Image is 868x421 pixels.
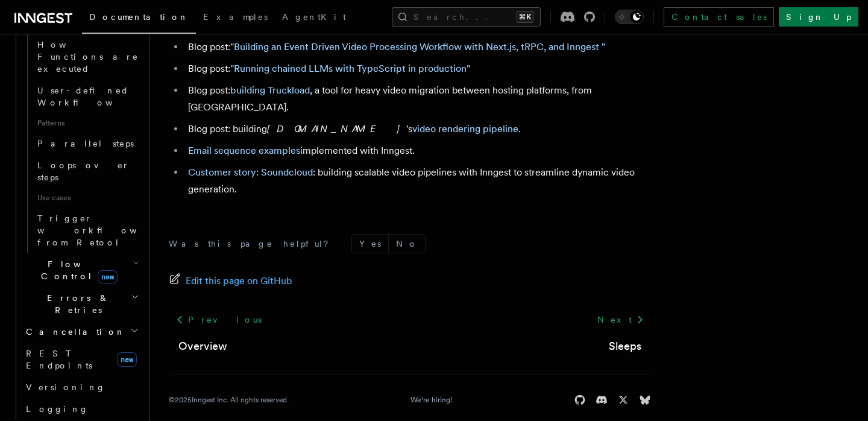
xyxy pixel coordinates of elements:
a: Trigger workflows from Retool [33,207,142,253]
a: Email sequence examples [188,145,300,156]
a: How Functions are executed [33,34,142,80]
a: Sleeps [609,338,641,355]
li: implemented with Inngest. [184,142,651,159]
a: AgentKit [275,4,353,33]
a: video rendering pipeline [412,123,518,135]
a: Examples [196,4,275,33]
span: Logging [26,404,89,414]
a: Documentation [82,4,196,34]
li: Blog post: building 's . [184,121,651,138]
a: Parallel steps [33,133,142,154]
a: "Running chained LLMs with TypeScript in production" [230,63,470,74]
li: Blog post: [184,60,651,77]
span: Versioning [26,382,105,392]
span: Errors & Retries [21,292,131,316]
span: Trigger workflows from Retool [37,214,170,247]
a: building Truckload [230,84,310,96]
a: Contact sales [664,7,774,27]
span: new [98,270,118,283]
button: Cancellation [21,321,142,343]
li: : building scalable video pipelines with Inngest to streamline dynamic video generation. [184,164,651,198]
button: No [389,235,425,253]
a: "Building an Event Driven Video Processing Workflow with Next.js, tRPC, and Inngest " [230,41,605,52]
em: [DOMAIN_NAME] [267,123,406,135]
button: Yes [352,235,388,253]
button: Errors & Retries [21,287,142,321]
span: Documentation [89,12,189,22]
button: Flow Controlnew [21,253,142,287]
span: Patterns [33,113,142,133]
span: How Functions are executed [37,40,139,74]
a: Logging [21,398,142,420]
a: Customer story: Soundcloud [188,166,313,178]
span: REST Endpoints [26,349,92,370]
li: Blog post: [184,39,651,55]
span: new [117,352,137,367]
span: Parallel steps [37,139,134,148]
span: Cancellation [21,326,125,338]
button: Search...⌘K [392,7,541,27]
span: Loops over steps [37,160,130,182]
a: Versioning [21,376,142,398]
a: Loops over steps [33,154,142,188]
span: Examples [203,12,268,22]
span: Edit this page on GitHub [186,273,292,290]
a: REST Endpointsnew [21,343,142,376]
a: Edit this page on GitHub [169,273,292,290]
span: User-defined Workflows [37,86,146,107]
span: Use cases [33,188,142,207]
button: Toggle dark mode [615,10,644,24]
a: User-defined Workflows [33,80,142,113]
div: © 2025 Inngest Inc. All rights reserved. [169,395,289,405]
a: Sign Up [779,7,858,27]
a: We're hiring! [410,395,452,405]
a: Overview [178,338,227,355]
span: Flow Control [21,258,133,282]
span: AgentKit [282,12,346,22]
p: Was this page helpful? [169,238,337,250]
li: Blog post: , a tool for heavy video migration between hosting platforms, from [GEOGRAPHIC_DATA]. [184,82,651,116]
a: Previous [169,309,268,331]
a: Next [590,309,651,331]
kbd: ⌘K [517,11,533,23]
